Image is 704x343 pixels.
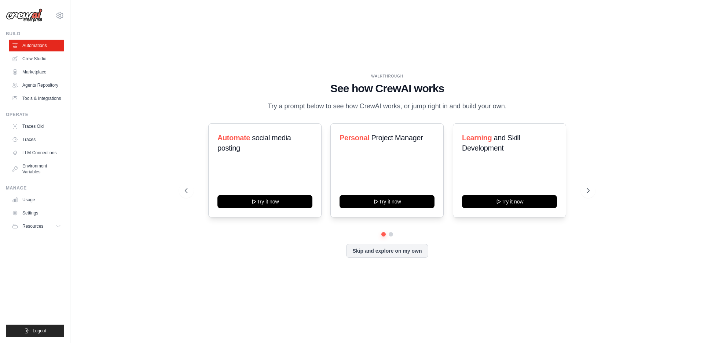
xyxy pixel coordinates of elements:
span: Logout [33,328,46,334]
div: Build [6,31,64,37]
a: Tools & Integrations [9,93,64,104]
a: Automations [9,40,64,51]
a: Crew Studio [9,53,64,65]
button: Try it now [340,195,434,208]
div: Operate [6,112,64,118]
a: Traces Old [9,120,64,132]
button: Try it now [217,195,312,208]
button: Skip and explore on my own [346,244,428,258]
h1: See how CrewAI works [185,82,590,95]
span: social media posting [217,134,291,152]
a: Traces [9,134,64,145]
span: Personal [340,134,369,142]
a: Agents Repository [9,79,64,91]
div: WALKTHROUGH [185,73,590,79]
button: Resources [9,220,64,232]
span: Automate [217,134,250,142]
img: Logo [6,8,43,22]
span: and Skill Development [462,134,520,152]
p: Try a prompt below to see how CrewAI works, or jump right in and build your own. [264,101,510,112]
div: Manage [6,185,64,191]
a: Usage [9,194,64,206]
a: Environment Variables [9,160,64,178]
span: Resources [22,223,43,229]
a: Marketplace [9,66,64,78]
a: Settings [9,207,64,219]
span: Project Manager [371,134,423,142]
button: Logout [6,325,64,337]
button: Try it now [462,195,557,208]
a: LLM Connections [9,147,64,159]
span: Learning [462,134,492,142]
